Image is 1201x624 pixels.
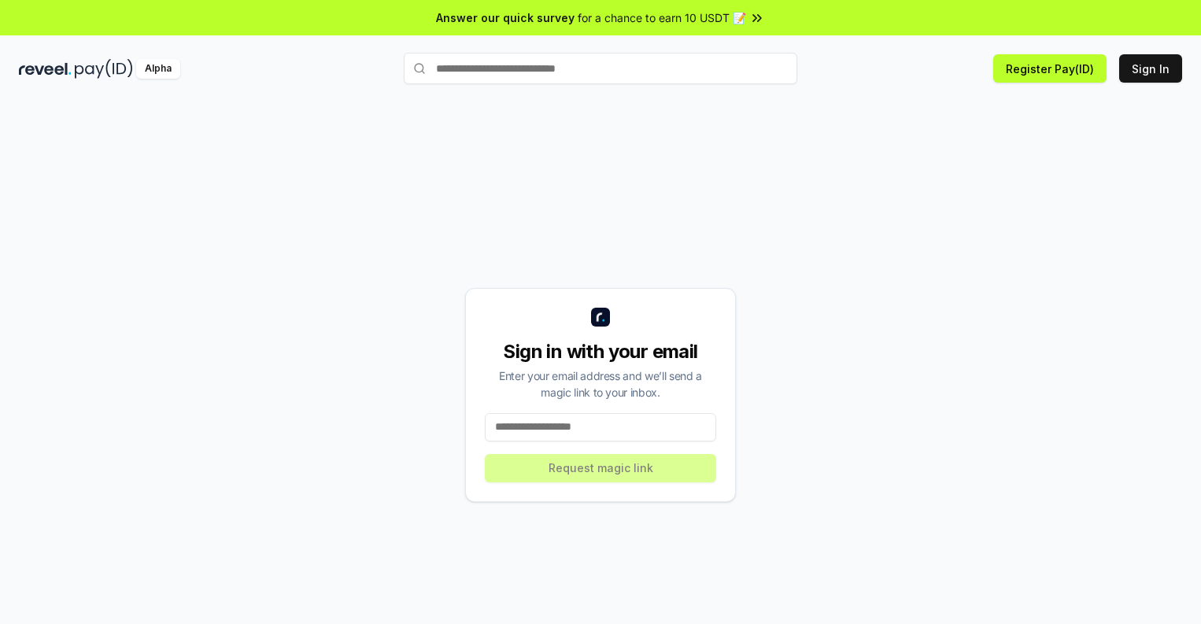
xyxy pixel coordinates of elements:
img: reveel_dark [19,59,72,79]
div: Alpha [136,59,180,79]
span: Answer our quick survey [436,9,575,26]
img: pay_id [75,59,133,79]
div: Sign in with your email [485,339,716,364]
span: for a chance to earn 10 USDT 📝 [578,9,746,26]
div: Enter your email address and we’ll send a magic link to your inbox. [485,367,716,401]
button: Register Pay(ID) [993,54,1107,83]
img: logo_small [591,308,610,327]
button: Sign In [1119,54,1182,83]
